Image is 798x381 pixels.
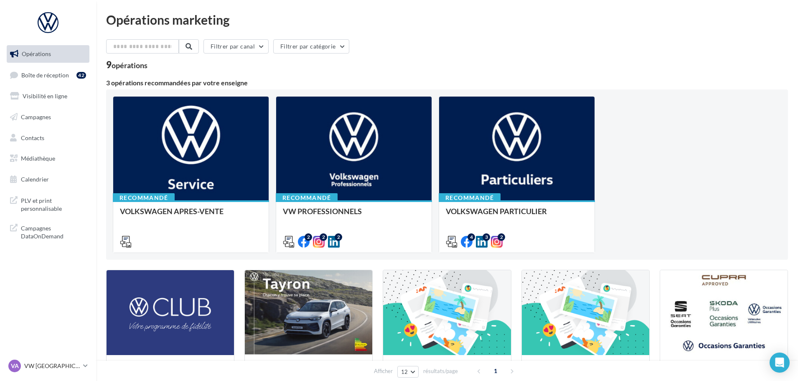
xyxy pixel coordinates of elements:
div: 2 [305,233,312,241]
div: 9 [106,60,147,69]
span: VW PROFESSIONNELS [283,207,362,216]
a: Boîte de réception42 [5,66,91,84]
span: VA [11,362,19,370]
p: VW [GEOGRAPHIC_DATA][PERSON_NAME] [24,362,80,370]
span: 1 [489,364,502,378]
div: 2 [335,233,342,241]
span: PLV et print personnalisable [21,195,86,213]
span: résultats/page [423,367,458,375]
span: Contacts [21,134,44,141]
div: Recommandé [276,193,338,202]
div: 3 opérations recommandées par votre enseigne [106,79,788,86]
span: VOLKSWAGEN PARTICULIER [446,207,547,216]
div: Opérations marketing [106,13,788,26]
button: 12 [397,366,419,378]
span: Afficher [374,367,393,375]
a: Médiathèque [5,150,91,167]
button: Filtrer par catégorie [273,39,349,54]
a: Calendrier [5,171,91,188]
a: Visibilité en ligne [5,87,91,105]
span: VOLKSWAGEN APRES-VENTE [120,207,224,216]
a: Contacts [5,129,91,147]
span: Calendrier [21,176,49,183]
a: Opérations [5,45,91,63]
div: Recommandé [113,193,175,202]
span: Campagnes DataOnDemand [21,222,86,240]
span: Médiathèque [21,155,55,162]
span: Opérations [22,50,51,57]
button: Filtrer par canal [203,39,269,54]
div: opérations [112,61,147,69]
div: 42 [76,72,86,79]
span: Boîte de réception [21,71,69,78]
span: 12 [401,368,408,375]
span: Visibilité en ligne [23,92,67,100]
a: Campagnes [5,108,91,126]
div: Open Intercom Messenger [770,353,790,373]
div: Recommandé [439,193,501,202]
a: PLV et print personnalisable [5,192,91,216]
div: 4 [468,233,475,241]
div: 2 [320,233,327,241]
div: 2 [498,233,505,241]
a: VA VW [GEOGRAPHIC_DATA][PERSON_NAME] [7,358,89,374]
div: 3 [483,233,490,241]
a: Campagnes DataOnDemand [5,219,91,244]
span: Campagnes [21,113,51,120]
